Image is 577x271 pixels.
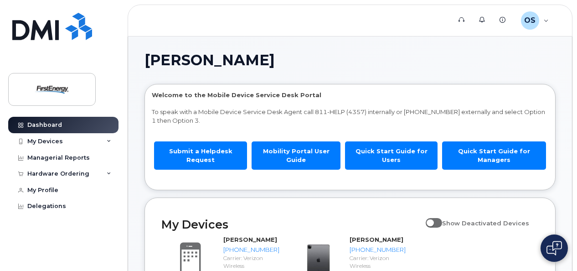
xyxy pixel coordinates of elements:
[152,108,548,125] p: To speak with a Mobile Device Service Desk Agent call 811-HELP (4357) internally or [PHONE_NUMBER...
[223,254,279,270] div: Carrier: Verizon Wireless
[350,236,403,243] strong: [PERSON_NAME]
[154,141,247,169] a: Submit a Helpdesk Request
[144,53,275,67] span: [PERSON_NAME]
[442,141,546,169] a: Quick Start Guide for Managers
[546,241,562,255] img: Open chat
[345,141,438,169] a: Quick Start Guide for Users
[426,214,433,222] input: Show Deactivated Devices
[152,91,548,99] p: Welcome to the Mobile Device Service Desk Portal
[223,236,277,243] strong: [PERSON_NAME]
[442,219,529,227] span: Show Deactivated Devices
[350,245,406,254] div: [PHONE_NUMBER]
[252,141,340,169] a: Mobility Portal User Guide
[350,254,406,270] div: Carrier: Verizon Wireless
[161,218,421,231] h2: My Devices
[223,245,279,254] div: [PHONE_NUMBER]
